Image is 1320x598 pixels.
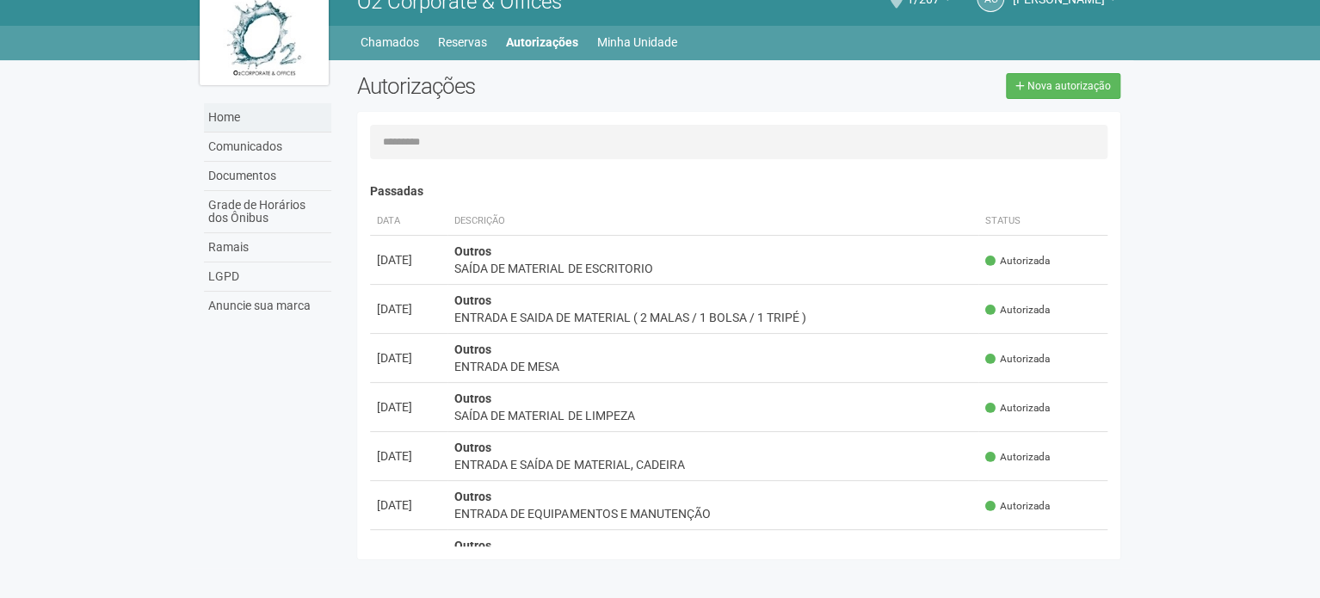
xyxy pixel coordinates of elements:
a: Reservas [438,30,487,54]
div: [DATE] [377,447,441,465]
div: [DATE] [377,300,441,317]
h2: Autorizações [357,73,725,99]
a: Ramais [204,233,331,262]
span: Autorizada [985,450,1050,465]
div: ENTRADA E SAIDA DE MATERIAL ( 2 MALAS / 1 BOLSA / 1 TRIPÉ ) [454,309,971,326]
span: Autorizada [985,499,1050,514]
div: [DATE] [377,349,441,367]
h4: Passadas [370,185,1107,198]
strong: Outros [454,342,491,356]
th: Status [978,207,1107,236]
strong: Outros [454,441,491,454]
a: Autorizações [506,30,578,54]
a: Comunicados [204,133,331,162]
div: SAÍDA DE MATERIAL DE ESCRITORIO [454,260,971,277]
span: Autorizada [985,303,1050,317]
div: [DATE] [377,546,441,563]
strong: Outros [454,539,491,552]
a: Minha Unidade [597,30,677,54]
th: Descrição [447,207,978,236]
a: Nova autorização [1006,73,1120,99]
strong: Outros [454,490,491,503]
strong: Outros [454,391,491,405]
a: Anuncie sua marca [204,292,331,320]
span: Nova autorização [1027,80,1111,92]
div: SAÍDA DE MATERIAL DE LIMPEZA [454,407,971,424]
a: Home [204,103,331,133]
a: LGPD [204,262,331,292]
strong: Outros [454,244,491,258]
a: Chamados [361,30,419,54]
div: [DATE] [377,398,441,416]
a: Documentos [204,162,331,191]
strong: Outros [454,293,491,307]
div: ENTRADA E SAÍDA DE MATERIAL, CADEIRA [454,456,971,473]
span: Autorizada [985,352,1050,367]
div: [DATE] [377,496,441,514]
span: Autorizada [985,401,1050,416]
div: [DATE] [377,251,441,268]
div: ENTRADA DE MESA [454,358,971,375]
a: Grade de Horários dos Ônibus [204,191,331,233]
div: ENTRADA DE EQUIPAMENTOS E MANUTENÇÃO [454,505,971,522]
th: Data [370,207,447,236]
span: Autorizada [985,254,1050,268]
